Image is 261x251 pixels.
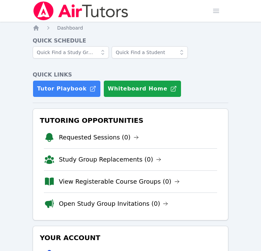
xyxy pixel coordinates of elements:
[59,177,180,186] a: View Registerable Course Groups (0)
[33,24,228,31] nav: Breadcrumb
[38,114,223,127] h3: Tutoring Opportunities
[33,71,228,79] h4: Quick Links
[59,155,161,164] a: Study Group Replacements (0)
[38,232,223,244] h3: Your Account
[112,46,188,58] input: Quick Find a Student
[59,199,168,208] a: Open Study Group Invitations (0)
[103,80,181,97] button: Whiteboard Home
[59,133,139,142] a: Requested Sessions (0)
[33,1,129,20] img: Air Tutors
[33,37,228,45] h4: Quick Schedule
[57,24,83,31] a: Dashboard
[33,46,109,58] input: Quick Find a Study Group
[33,80,101,97] a: Tutor Playbook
